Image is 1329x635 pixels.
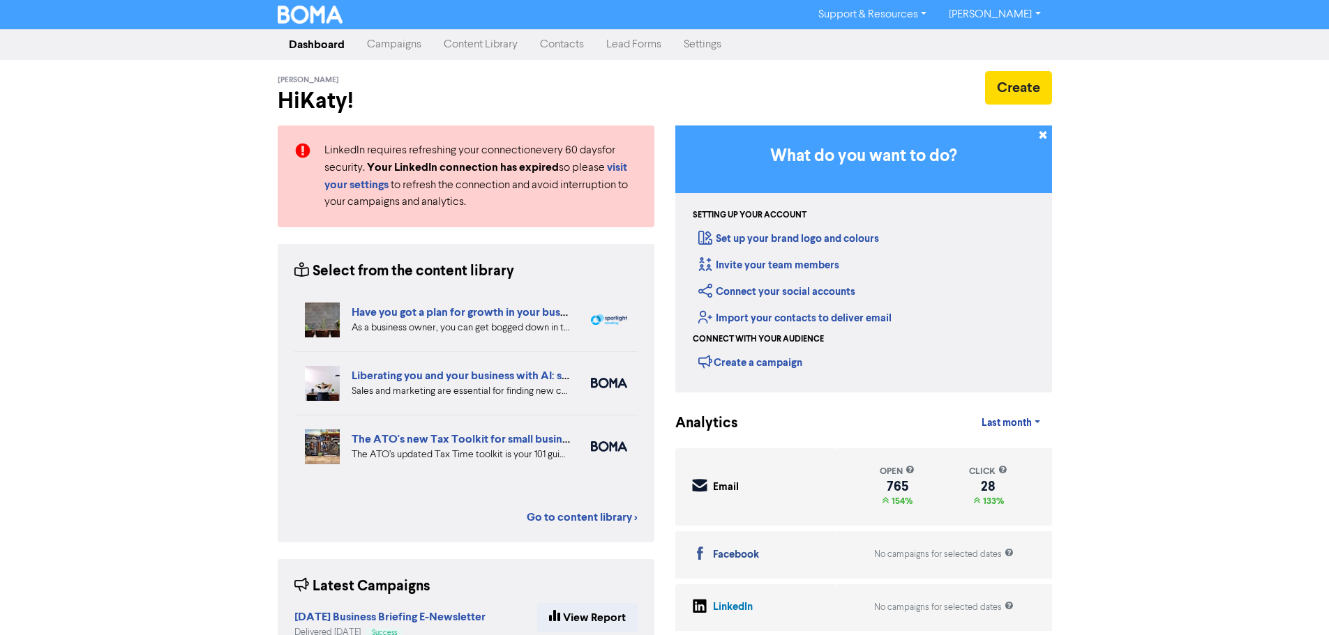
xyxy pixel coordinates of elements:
strong: Your LinkedIn connection has expired [367,160,559,174]
div: Latest Campaigns [294,576,430,597]
div: click [969,465,1007,478]
div: open [880,465,915,478]
a: View Report [537,603,638,632]
a: Import your contacts to deliver email [698,312,892,325]
h3: What do you want to do? [696,146,1031,167]
a: The ATO's new Tax Toolkit for small business owners [352,432,618,446]
a: Connect your social accounts [698,285,855,298]
a: Settings [673,31,733,59]
a: Invite your team members [698,259,839,272]
img: boma [591,378,627,388]
a: Contacts [529,31,595,59]
span: 133% [980,496,1004,507]
a: Have you got a plan for growth in your business? [352,305,590,319]
button: Create [985,71,1052,105]
a: visit your settings [324,162,627,191]
div: Analytics [675,413,721,434]
span: Last month [982,417,1032,429]
div: No campaigns for selected dates [874,548,1014,561]
div: Email [713,480,739,496]
a: Dashboard [278,31,356,59]
div: 28 [969,481,1007,492]
a: [DATE] Business Briefing E-Newsletter [294,612,486,623]
div: Create a campaign [698,351,802,372]
a: Support & Resources [807,3,938,26]
div: Getting Started in BOMA [675,125,1052,392]
a: Content Library [433,31,529,59]
div: LinkedIn requires refreshing your connection every 60 days for security. so please to refresh the... [314,142,648,211]
div: LinkedIn [713,599,753,615]
div: Select from the content library [294,261,514,282]
img: spotlight [591,314,627,326]
img: BOMA Logo [278,6,343,24]
strong: [DATE] Business Briefing E-Newsletter [294,610,486,624]
h2: Hi Katy ! [278,88,654,114]
a: Set up your brand logo and colours [698,232,879,245]
div: The ATO’s updated Tax Time toolkit is your 101 guide to business taxes. We’ve summarised the key ... [352,447,570,462]
div: 765 [880,481,915,492]
div: Sales and marketing are essential for finding new customers but eat into your business time. We e... [352,384,570,399]
a: Last month [970,409,1051,437]
a: Liberating you and your business with AI: sales and marketing [352,369,654,383]
div: As a business owner, you can get bogged down in the demands of day-to-day business. We can help b... [352,321,570,335]
div: Setting up your account [693,209,806,222]
div: Facebook [713,547,759,563]
a: [PERSON_NAME] [938,3,1051,26]
div: Connect with your audience [693,333,824,346]
div: No campaigns for selected dates [874,601,1014,614]
a: Campaigns [356,31,433,59]
img: boma [591,441,627,452]
a: Go to content library > [527,509,638,526]
span: [PERSON_NAME] [278,75,339,85]
a: Lead Forms [595,31,673,59]
span: 154% [889,496,913,507]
